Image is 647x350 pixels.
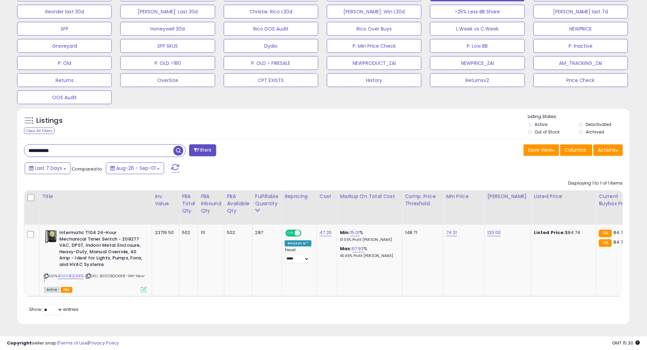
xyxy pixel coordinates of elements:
[7,340,119,347] div: seller snap | |
[340,254,397,259] p: 40.45% Profit [PERSON_NAME]
[17,39,112,53] button: Graveyard
[255,230,277,236] div: 287
[44,287,60,293] span: All listings currently available for purchase on Amazon
[340,193,399,200] div: Markup on Total Cost
[599,240,612,247] small: FBA
[17,91,112,104] button: OOS Audit
[25,163,71,174] button: Last 7 Days
[120,22,215,36] button: Honeywell 30d
[569,180,623,187] div: Displaying 1 to 1 of 1 items
[285,193,314,200] div: Repricing
[534,230,565,236] b: Listed Price:
[155,193,176,208] div: Inv. value
[320,230,332,236] a: 47.25
[29,306,78,313] span: Show: entries
[17,73,112,87] button: Returns
[405,230,438,236] div: 148.71
[487,230,501,236] a: 120.00
[120,39,215,53] button: SFP SKUS
[560,144,593,156] button: Columns
[59,340,88,346] a: Terms of Use
[44,273,146,284] span: | SKU: B000BQOX88-AM-New-1
[17,5,112,19] button: Reorder last 30d
[534,73,628,87] button: Price Check
[446,230,457,236] a: 74.31
[350,230,360,236] a: 15.01
[42,193,149,200] div: Title
[524,144,559,156] button: Save View
[430,5,525,19] button: >25% Less BB Share
[534,22,628,36] button: NEWPRICE
[106,163,164,174] button: Aug-26 - Sep-01
[17,56,112,70] button: P: Old
[58,273,84,279] a: B000BQOX88
[255,193,279,208] div: Fulfillable Quantity
[352,246,364,253] a: 67.93
[614,230,626,236] span: 84.74
[327,73,422,87] button: History
[120,5,215,19] button: [PERSON_NAME]: Last 30d
[227,230,247,236] div: 502
[612,340,640,346] span: 2025-09-11 15:30 GMT
[155,230,174,236] div: 23719.50
[446,193,481,200] div: Min Price
[320,193,334,200] div: Cost
[116,165,156,172] span: Aug-26 - Sep-01
[301,231,312,236] span: OFF
[535,121,548,127] label: Active
[599,230,612,237] small: FBA
[285,248,312,264] div: Preset:
[586,129,605,135] label: Archived
[535,129,560,135] label: Out of Stock
[340,238,397,243] p: 13.05% Profit [PERSON_NAME]
[224,22,318,36] button: Rico DOS Audit
[44,230,58,244] img: 41QHuAb9alL._SL40_.jpg
[286,231,295,236] span: ON
[17,22,112,36] button: SFP
[534,39,628,53] button: P: Inactive
[487,193,528,200] div: [PERSON_NAME]
[614,239,626,246] span: 84.74
[340,246,352,252] b: Max:
[224,56,318,70] button: P: OLD > FIRESALE
[340,246,397,259] div: %
[534,5,628,19] button: [PERSON_NAME] last 7d
[327,22,422,36] button: Rico Over Buys
[594,144,623,156] button: Actions
[405,193,440,208] div: Comp. Price Threshold
[35,165,62,172] span: Last 7 Days
[7,340,32,346] strong: Copyright
[285,241,312,247] div: Amazon AI *
[61,287,72,293] span: FBA
[36,116,63,126] h5: Listings
[430,73,525,87] button: Returnsv2
[599,193,634,208] div: Current Buybox Price
[201,193,221,215] div: FBA inbound Qty
[327,39,422,53] button: P: Min Price Check
[327,5,422,19] button: [PERSON_NAME]: Win L30d
[120,73,215,87] button: OverSize
[72,166,103,172] span: Compared to:
[534,193,593,200] div: Listed Price
[59,230,143,270] b: Intermatic T104 24-Hour Mechanical Timer Switch - 208277 VAC, DPST, Indoor Metal Enclosure, Heavy...
[189,144,216,156] button: Filters
[340,230,350,236] b: Min:
[182,193,195,215] div: FBA Total Qty
[24,128,54,134] div: Clear All Filters
[120,56,215,70] button: P: OLD >180
[586,121,612,127] label: Deactivated
[534,230,591,236] div: $84.74
[182,230,193,236] div: 502
[201,230,219,236] div: 111
[337,190,402,225] th: The percentage added to the cost of goods (COGS) that forms the calculator for Min & Max prices.
[340,230,397,243] div: %
[430,39,525,53] button: P: Low BB
[528,114,630,120] p: Listing States:
[89,340,119,346] a: Privacy Policy
[44,230,147,292] div: ASIN:
[227,193,249,215] div: FBA Available Qty
[430,22,525,36] button: L.Week vs C.Week
[534,56,628,70] button: AM_TRACKING_ZAI
[224,5,318,19] button: Christie: Rico L30d
[565,147,586,154] span: Columns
